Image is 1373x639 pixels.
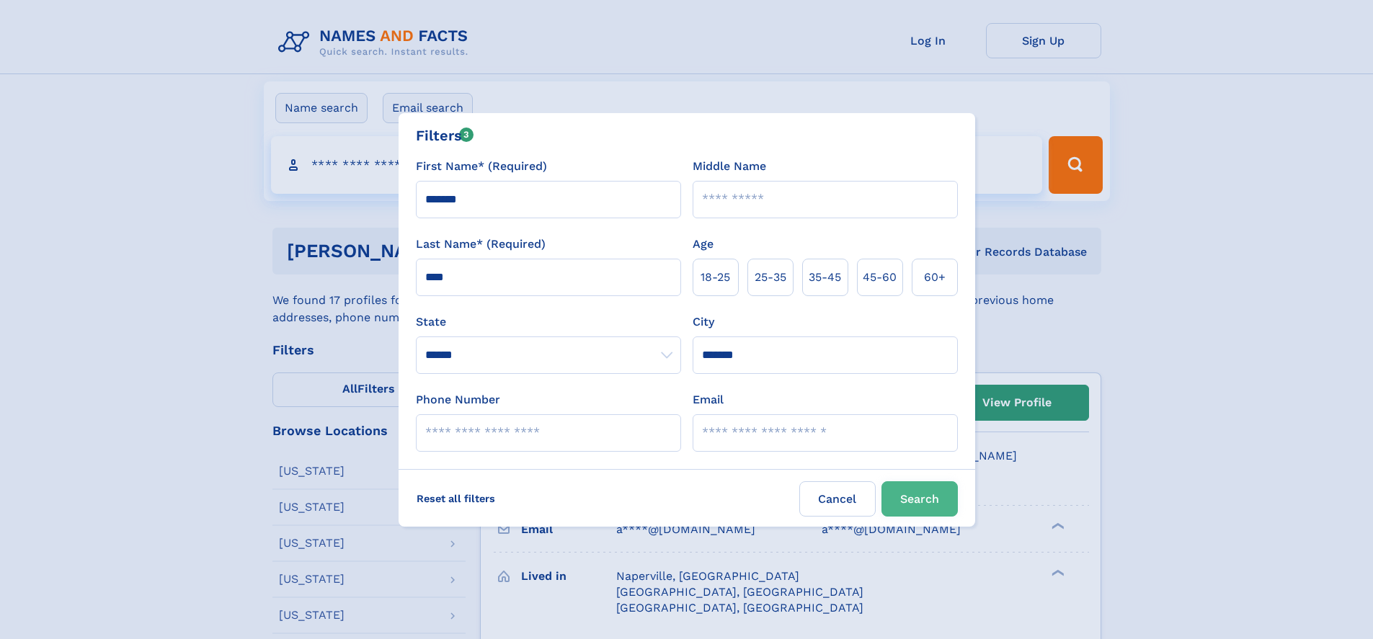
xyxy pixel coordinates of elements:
[701,269,730,286] span: 18‑25
[416,125,474,146] div: Filters
[693,158,766,175] label: Middle Name
[693,313,714,331] label: City
[416,391,500,408] label: Phone Number
[693,391,724,408] label: Email
[407,481,505,516] label: Reset all filters
[416,158,547,175] label: First Name* (Required)
[755,269,786,286] span: 25‑35
[809,269,841,286] span: 35‑45
[863,269,897,286] span: 45‑60
[924,269,946,286] span: 60+
[416,313,681,331] label: State
[799,481,876,517] label: Cancel
[416,236,546,253] label: Last Name* (Required)
[693,236,714,253] label: Age
[881,481,958,517] button: Search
